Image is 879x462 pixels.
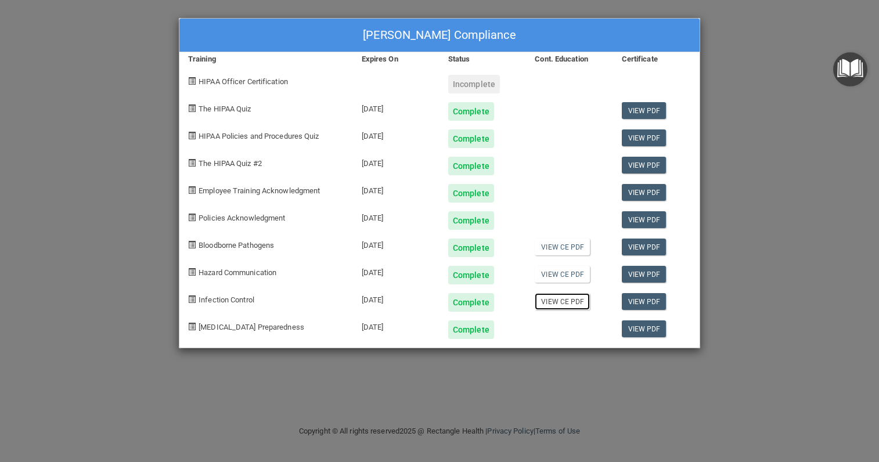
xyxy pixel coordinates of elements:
[199,104,251,113] span: The HIPAA Quiz
[199,295,254,304] span: Infection Control
[199,241,274,250] span: Bloodborne Pathogens
[448,102,494,121] div: Complete
[448,157,494,175] div: Complete
[622,211,667,228] a: View PDF
[353,175,440,203] div: [DATE]
[353,52,440,66] div: Expires On
[622,102,667,119] a: View PDF
[199,186,320,195] span: Employee Training Acknowledgment
[526,52,613,66] div: Cont. Education
[199,323,304,331] span: [MEDICAL_DATA] Preparedness
[448,129,494,148] div: Complete
[448,320,494,339] div: Complete
[353,284,440,312] div: [DATE]
[622,239,667,255] a: View PDF
[353,203,440,230] div: [DATE]
[448,75,500,93] div: Incomplete
[833,52,867,86] button: Open Resource Center
[353,257,440,284] div: [DATE]
[353,312,440,339] div: [DATE]
[353,93,440,121] div: [DATE]
[622,293,667,310] a: View PDF
[353,230,440,257] div: [DATE]
[622,184,667,201] a: View PDF
[613,52,700,66] div: Certificate
[199,214,285,222] span: Policies Acknowledgment
[448,293,494,312] div: Complete
[179,52,353,66] div: Training
[353,148,440,175] div: [DATE]
[622,320,667,337] a: View PDF
[448,239,494,257] div: Complete
[199,132,319,140] span: HIPAA Policies and Procedures Quiz
[448,184,494,203] div: Complete
[622,266,667,283] a: View PDF
[199,268,276,277] span: Hazard Communication
[535,266,590,283] a: View CE PDF
[199,159,262,168] span: The HIPAA Quiz #2
[199,77,288,86] span: HIPAA Officer Certification
[535,239,590,255] a: View CE PDF
[448,211,494,230] div: Complete
[448,266,494,284] div: Complete
[622,157,667,174] a: View PDF
[440,52,526,66] div: Status
[179,19,700,52] div: [PERSON_NAME] Compliance
[535,293,590,310] a: View CE PDF
[353,121,440,148] div: [DATE]
[622,129,667,146] a: View PDF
